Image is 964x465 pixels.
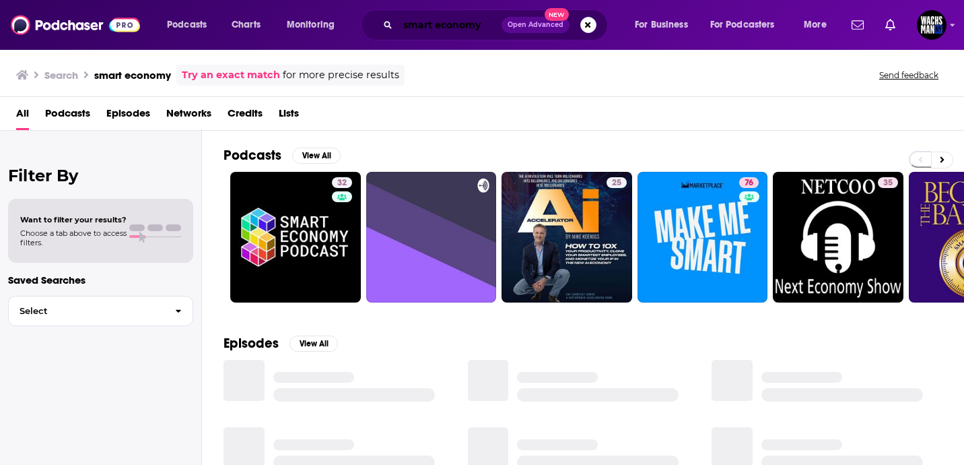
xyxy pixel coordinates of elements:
[374,9,621,40] div: Search podcasts, credits, & more...
[638,172,768,303] a: 76
[9,307,164,315] span: Select
[279,102,299,130] a: Lists
[917,10,946,40] span: Logged in as WachsmanNY
[16,102,29,130] a: All
[45,102,90,130] a: Podcasts
[745,177,753,190] span: 76
[398,14,502,36] input: Search podcasts, credits, & more...
[883,177,893,190] span: 35
[612,177,621,190] span: 25
[167,15,207,34] span: Podcasts
[223,14,269,36] a: Charts
[223,147,341,164] a: PodcastsView All
[846,13,869,36] a: Show notifications dropdown
[11,12,140,38] img: Podchaser - Follow, Share and Rate Podcasts
[502,17,570,33] button: Open AdvancedNew
[182,67,280,83] a: Try an exact match
[8,274,193,286] p: Saved Searches
[878,177,898,188] a: 35
[20,228,127,247] span: Choose a tab above to access filters.
[607,177,627,188] a: 25
[44,69,78,82] h3: Search
[106,102,150,130] a: Episodes
[545,8,569,21] span: New
[292,148,341,164] button: View All
[20,215,127,224] span: Want to filter your results?
[917,10,946,40] img: User Profile
[337,177,347,190] span: 32
[228,102,263,130] a: Credits
[502,172,632,303] a: 25
[283,67,399,83] span: for more precise results
[232,15,261,34] span: Charts
[223,335,279,352] h2: Episodes
[332,177,352,188] a: 32
[710,15,775,34] span: For Podcasters
[8,166,193,185] h2: Filter By
[739,177,759,188] a: 76
[875,69,942,81] button: Send feedback
[166,102,211,130] a: Networks
[94,69,171,82] h3: smart economy
[880,13,901,36] a: Show notifications dropdown
[158,14,224,36] button: open menu
[223,147,281,164] h2: Podcasts
[287,15,335,34] span: Monitoring
[773,172,903,303] a: 35
[625,14,705,36] button: open menu
[701,14,794,36] button: open menu
[917,10,946,40] button: Show profile menu
[794,14,843,36] button: open menu
[289,336,338,352] button: View All
[8,296,193,326] button: Select
[277,14,352,36] button: open menu
[508,22,563,28] span: Open Advanced
[804,15,827,34] span: More
[230,172,361,303] a: 32
[223,335,338,352] a: EpisodesView All
[635,15,688,34] span: For Business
